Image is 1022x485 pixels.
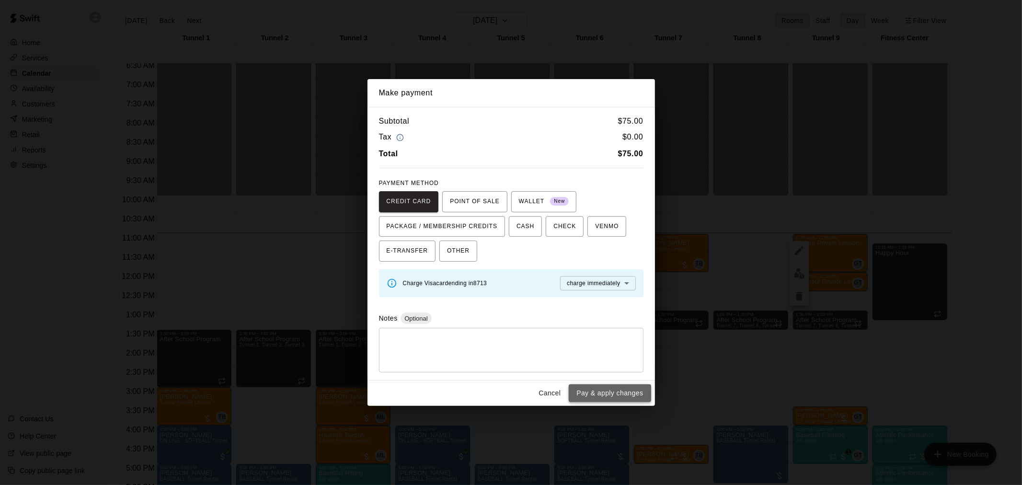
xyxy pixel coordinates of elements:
h2: Make payment [367,79,655,107]
h6: Tax [379,131,407,144]
h6: Subtotal [379,115,410,127]
b: $ 75.00 [618,150,643,158]
button: E-TRANSFER [379,241,436,262]
button: CREDIT CARD [379,191,439,212]
h6: $ 75.00 [618,115,643,127]
button: Pay & apply changes [569,384,651,402]
button: VENMO [587,216,626,237]
b: Total [379,150,398,158]
span: WALLET [519,194,569,209]
span: Charge Visa card ending in 8713 [403,280,487,287]
label: Notes [379,314,398,322]
span: CHECK [553,219,576,234]
button: OTHER [439,241,477,262]
span: PACKAGE / MEMBERSHIP CREDITS [387,219,498,234]
span: PAYMENT METHOD [379,180,439,186]
button: PACKAGE / MEMBERSHIP CREDITS [379,216,505,237]
span: POINT OF SALE [450,194,499,209]
span: OTHER [447,243,470,259]
span: charge immediately [567,280,620,287]
button: POINT OF SALE [442,191,507,212]
button: WALLET New [511,191,577,212]
span: VENMO [595,219,619,234]
button: CHECK [546,216,584,237]
span: Optional [401,315,431,322]
span: CASH [517,219,534,234]
h6: $ 0.00 [622,131,643,144]
button: CASH [509,216,542,237]
span: E-TRANSFER [387,243,428,259]
span: New [550,195,569,208]
span: CREDIT CARD [387,194,431,209]
button: Cancel [534,384,565,402]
